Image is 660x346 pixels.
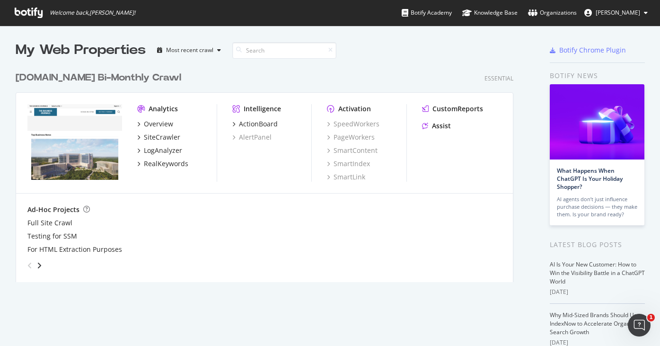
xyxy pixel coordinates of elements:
[232,42,336,59] input: Search
[232,133,271,142] a: AlertPanel
[557,195,637,218] div: AI agents don’t just influence purchase decisions — they make them. Is your brand ready?
[27,205,79,214] div: Ad-Hoc Projects
[550,240,645,250] div: Latest Blog Posts
[327,172,365,182] a: SmartLink
[16,60,521,282] div: grid
[144,159,188,169] div: RealKeywords
[402,8,452,18] div: Botify Academy
[550,260,645,285] a: AI Is Your New Customer: How to Win the Visibility Battle in a ChatGPT World
[432,104,483,114] div: CustomReports
[596,9,640,17] span: Tyson Bird
[137,119,173,129] a: Overview
[238,119,277,129] div: ActionBoard
[559,45,626,55] div: Botify Chrome Plugin
[36,261,43,270] div: angle-right
[149,104,178,114] div: Analytics
[462,8,518,18] div: Knowledge Base
[16,41,146,60] div: My Web Properties
[153,43,225,58] button: Most recent crawl
[144,119,173,129] div: Overview
[557,167,623,191] a: What Happens When ChatGPT Is Your Holiday Shopper?
[137,159,188,169] a: RealKeywords
[232,119,277,129] a: ActionBoard
[27,245,122,254] a: For HTML Extraction Purposes
[27,104,122,180] img: www.bizjournals.com
[327,146,378,155] a: SmartContent
[528,8,577,18] div: Organizations
[550,71,645,81] div: Botify news
[327,133,375,142] a: PageWorkers
[484,74,513,82] div: Essential
[550,45,626,55] a: Botify Chrome Plugin
[144,133,180,142] div: SiteCrawler
[422,104,483,114] a: CustomReports
[166,47,213,53] div: Most recent crawl
[24,258,36,273] div: angle-left
[27,218,72,228] a: Full Site Crawl
[16,71,181,85] div: [DOMAIN_NAME] Bi-Monthly Crawl
[550,84,644,160] img: What Happens When ChatGPT Is Your Holiday Shopper?
[327,159,370,169] a: SmartIndex
[243,104,281,114] div: Intelligence
[550,311,640,336] a: Why Mid-Sized Brands Should Use IndexNow to Accelerate Organic Search Growth
[16,71,185,85] a: [DOMAIN_NAME] Bi-Monthly Crawl
[50,9,135,17] span: Welcome back, [PERSON_NAME] !
[577,5,655,20] button: [PERSON_NAME]
[550,288,645,296] div: [DATE]
[422,121,450,131] a: Assist
[27,231,77,241] a: Testing for SSM
[327,119,379,129] a: SpeedWorkers
[431,121,450,131] div: Assist
[628,314,651,337] iframe: Intercom live chat
[338,104,371,114] div: Activation
[137,133,180,142] a: SiteCrawler
[647,314,655,321] span: 1
[137,146,182,155] a: LogAnalyzer
[144,146,182,155] div: LogAnalyzer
